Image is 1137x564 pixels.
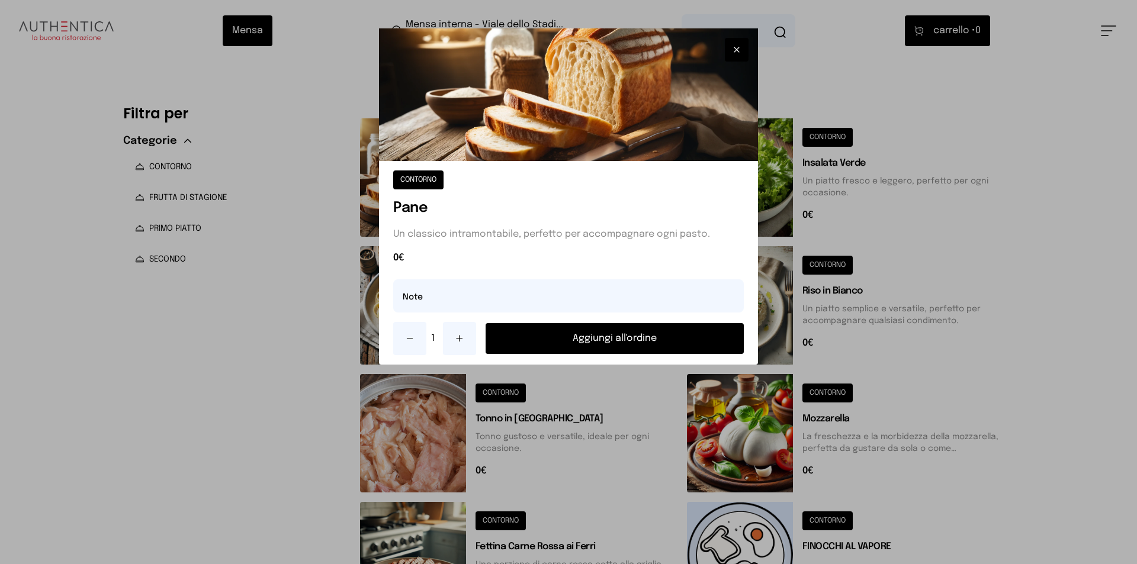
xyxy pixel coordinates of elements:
[393,170,444,189] button: CONTORNO
[486,323,744,354] button: Aggiungi all'ordine
[379,28,758,161] img: Pane
[393,227,744,241] p: Un classico intramontabile, perfetto per accompagnare ogni pasto.
[431,331,438,346] span: 1
[393,251,744,265] span: 0€
[393,199,744,218] h1: Pane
